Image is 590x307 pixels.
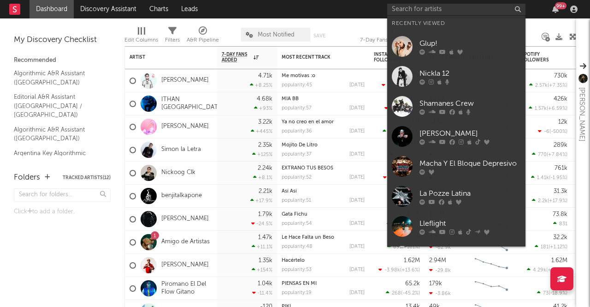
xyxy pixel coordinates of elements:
[555,2,566,9] div: 99 +
[550,245,566,250] span: +1.12 %
[532,151,567,157] div: ( )
[222,52,251,63] span: 7-Day Fans Added
[161,96,224,112] a: ITHAN [GEOGRAPHIC_DATA]
[258,142,272,148] div: 2.35k
[282,152,312,157] div: popularity: 37
[548,152,566,157] span: +7.84 %
[282,189,297,194] a: Así Así
[541,245,549,250] span: 181
[387,91,525,121] a: Shamanes Crew
[554,96,567,102] div: 426k
[258,119,272,125] div: 3.22k
[282,235,334,240] a: Le Hace Falta un Beso
[282,73,365,78] div: Me motivas :o
[124,23,158,50] div: Edit Columns
[349,267,365,272] div: [DATE]
[529,82,567,88] div: ( )
[537,290,567,296] div: ( )
[538,199,548,204] span: 2.2k
[282,281,317,286] a: PIENSAS EN MI
[521,52,554,63] div: Spotify Followers
[383,128,420,134] div: ( )
[257,96,272,102] div: 4.68k
[401,268,419,273] span: +13.6 %
[161,281,212,296] a: Piromano El Del Flow Gitano
[419,158,521,169] div: Macha Y El Bloque Depresivo
[402,291,419,296] span: -45.2 %
[374,52,406,63] div: Instagram Followers
[548,268,566,273] span: +4.66 %
[419,68,521,79] div: Nickla 12
[161,215,209,223] a: [PERSON_NAME]
[386,290,420,296] div: ( )
[258,32,295,38] span: Most Notified
[405,281,420,287] div: 65.2k
[387,31,525,61] a: Glup!
[282,73,315,78] a: Me motivas :o
[282,83,312,88] div: popularity: 45
[250,198,272,204] div: +17.9 %
[349,290,365,295] div: [DATE]
[349,106,365,111] div: [DATE]
[471,277,512,300] svg: Chart title
[250,82,272,88] div: +8.25 %
[282,290,312,295] div: popularity: 19
[282,166,333,171] a: EXTRAÑO TUS BESOS
[419,98,521,109] div: Shamanes Crew
[14,55,111,66] div: Recommended
[383,175,420,181] div: ( )
[258,281,272,287] div: 1.04k
[251,221,272,227] div: -24.5 %
[419,218,521,229] div: Lleflight
[558,119,567,125] div: 12k
[161,77,209,84] a: [PERSON_NAME]
[419,188,521,199] div: La Pozze Latina
[554,188,567,194] div: 31.3k
[165,23,180,50] div: Filters
[124,35,158,46] div: Edit Columns
[63,175,111,180] button: Tracked Artists(12)
[550,175,566,181] span: -1.95 %
[550,291,566,296] span: -18.9 %
[532,198,567,204] div: ( )
[252,244,272,250] div: +11.1 %
[252,267,272,273] div: +154 %
[313,33,325,38] button: Save
[14,35,111,46] div: My Discovery Checklist
[282,143,365,148] div: Mojito De Litro
[282,212,365,217] div: Gata Fichu
[187,23,219,50] div: A&R Pipeline
[543,291,549,296] span: 73
[471,254,512,277] svg: Chart title
[551,129,566,134] span: -500 %
[165,35,180,46] div: Filters
[387,211,525,241] a: Lleflight
[14,68,101,87] a: Algorithmic A&R Assistant ([GEOGRAPHIC_DATA])
[404,258,420,264] div: 1.62M
[549,199,566,204] span: +17.9 %
[387,181,525,211] a: La Pozze Latina
[554,142,567,148] div: 289k
[161,146,201,154] a: Simon la Letra
[14,188,111,202] input: Search for folders...
[282,120,365,125] div: Ya no creo en el amor
[387,61,525,91] a: Nickla 12
[429,267,451,273] div: -29.8k
[14,92,101,120] a: Editorial A&R Assistant ([GEOGRAPHIC_DATA] / [GEOGRAPHIC_DATA])
[387,241,525,271] a: Lleflight200
[429,290,451,296] div: -3.86k
[529,105,567,111] div: ( )
[349,152,365,157] div: [DATE]
[419,128,521,139] div: [PERSON_NAME]
[252,290,272,296] div: -11.4 %
[14,206,111,217] div: Click to add a folder.
[360,35,429,46] div: 7-Day Fans Added (7-Day Fans Added)
[259,188,272,194] div: 2.21k
[537,175,549,181] span: 1.41k
[392,18,521,29] div: Recently Viewed
[14,125,101,144] a: Algorithmic A&R Assistant ([GEOGRAPHIC_DATA])
[187,35,219,46] div: A&R Pipeline
[253,175,272,181] div: +8.1 %
[282,198,311,203] div: popularity: 51
[555,165,567,171] div: 761k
